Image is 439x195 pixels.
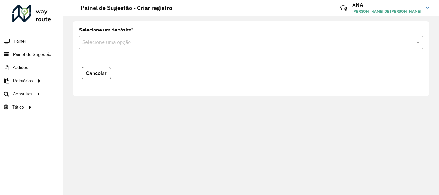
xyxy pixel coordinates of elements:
[352,8,421,14] span: [PERSON_NAME] DE [PERSON_NAME]
[13,77,33,84] span: Relatórios
[82,67,111,79] button: Cancelar
[14,38,26,45] span: Painel
[86,70,107,76] span: Cancelar
[352,2,421,8] h3: ANA
[79,26,133,34] label: Selecione um depósito
[12,64,28,71] span: Pedidos
[74,4,172,12] h2: Painel de Sugestão - Criar registro
[13,51,51,58] span: Painel de Sugestão
[12,104,24,111] span: Tático
[337,1,351,15] a: Contato Rápido
[13,91,32,97] span: Consultas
